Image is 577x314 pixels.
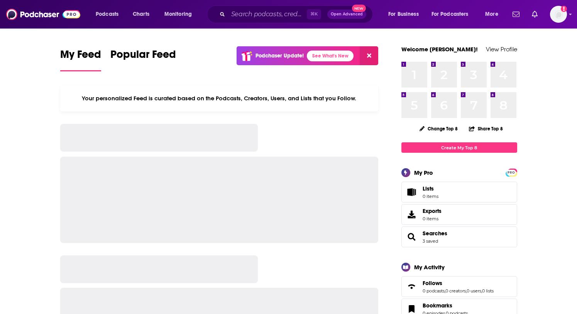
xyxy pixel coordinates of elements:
a: 0 creators [445,288,466,294]
svg: Add a profile image [561,6,567,12]
span: For Business [388,9,419,20]
span: Exports [423,208,442,214]
span: 0 items [423,194,438,199]
a: Charts [128,8,154,20]
span: Follows [423,280,442,287]
a: Exports [401,204,517,225]
a: 3 saved [423,238,438,244]
img: User Profile [550,6,567,23]
a: Show notifications dropdown [529,8,541,21]
span: Popular Feed [110,48,176,66]
span: Lists [404,187,420,198]
button: open menu [90,8,129,20]
span: Searches [401,226,517,247]
span: , [481,288,482,294]
a: Follows [404,281,420,292]
button: open menu [159,8,202,20]
span: More [485,9,498,20]
span: 0 items [423,216,442,221]
a: See What's New [307,51,354,61]
span: My Feed [60,48,101,66]
button: Open AdvancedNew [327,10,366,19]
button: Show profile menu [550,6,567,23]
button: open menu [426,8,480,20]
span: New [352,5,366,12]
a: Searches [404,231,420,242]
span: Bookmarks [423,302,452,309]
a: Searches [423,230,447,237]
div: My Activity [414,263,445,271]
input: Search podcasts, credits, & more... [228,8,307,20]
span: Lists [423,185,438,192]
a: Bookmarks [423,302,468,309]
a: Show notifications dropdown [509,8,523,21]
span: For Podcasters [431,9,469,20]
a: View Profile [486,46,517,53]
span: Lists [423,185,434,192]
button: open menu [480,8,508,20]
button: open menu [383,8,428,20]
a: 0 lists [482,288,494,294]
span: Monitoring [164,9,192,20]
p: Podchaser Update! [256,52,304,59]
span: Podcasts [96,9,118,20]
a: Create My Top 8 [401,142,517,153]
a: Follows [423,280,494,287]
span: Logged in as jackiemayer [550,6,567,23]
div: Search podcasts, credits, & more... [214,5,380,23]
span: Open Advanced [331,12,363,16]
span: , [466,288,467,294]
div: Your personalized Feed is curated based on the Podcasts, Creators, Users, and Lists that you Follow. [60,85,379,111]
a: Lists [401,182,517,203]
img: Podchaser - Follow, Share and Rate Podcasts [6,7,80,22]
a: Welcome [PERSON_NAME]! [401,46,478,53]
button: Share Top 8 [469,121,503,136]
a: My Feed [60,48,101,71]
span: ⌘ K [307,9,321,19]
a: 0 users [467,288,481,294]
span: Exports [404,209,420,220]
a: PRO [507,169,516,175]
button: Change Top 8 [415,124,463,133]
a: Popular Feed [110,48,176,71]
span: Follows [401,276,517,297]
div: My Pro [414,169,433,176]
span: Charts [133,9,149,20]
span: PRO [507,170,516,176]
a: 0 podcasts [423,288,445,294]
